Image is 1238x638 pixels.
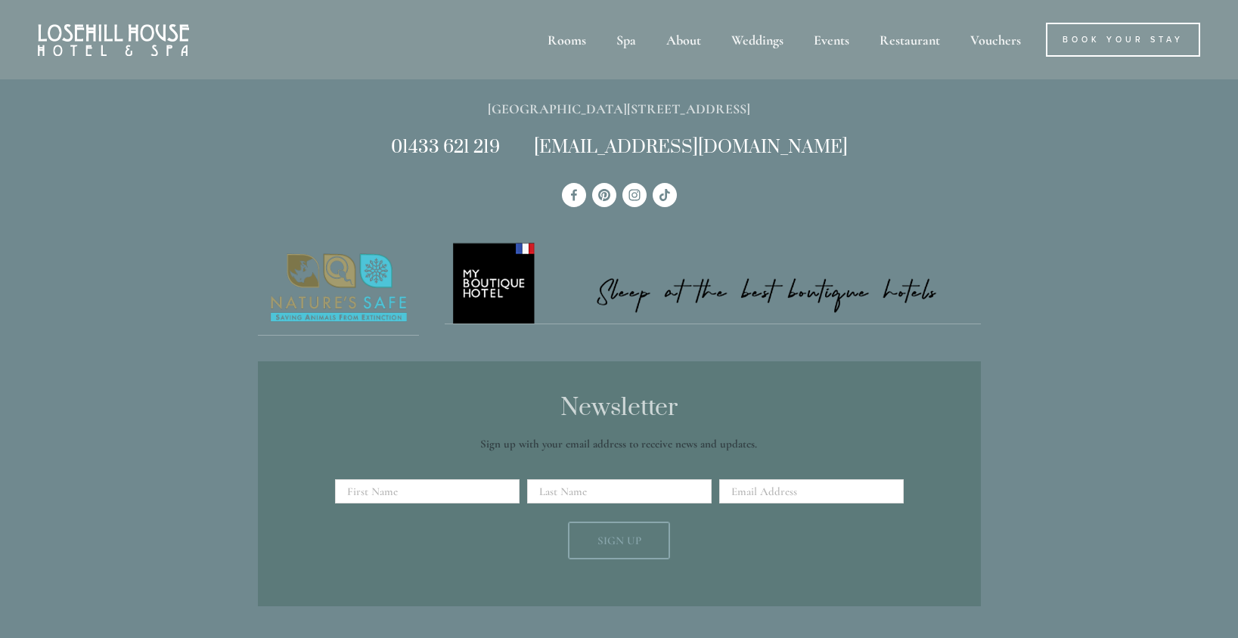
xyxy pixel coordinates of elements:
[718,23,797,57] div: Weddings
[866,23,954,57] div: Restaurant
[603,23,650,57] div: Spa
[534,136,848,159] a: [EMAIL_ADDRESS][DOMAIN_NAME]
[800,23,863,57] div: Events
[568,522,670,559] button: Sign Up
[258,240,420,336] img: Nature's Safe - Logo
[445,240,981,325] a: My Boutique Hotel - Logo
[957,23,1035,57] a: Vouchers
[597,534,641,547] span: Sign Up
[445,240,981,324] img: My Boutique Hotel - Logo
[335,479,520,503] input: First Name
[258,98,981,121] p: [GEOGRAPHIC_DATA][STREET_ADDRESS]
[653,183,677,207] a: TikTok
[527,479,712,503] input: Last Name
[391,136,500,159] a: 01433 621 219
[653,23,715,57] div: About
[534,23,600,57] div: Rooms
[38,24,189,56] img: Losehill House
[562,183,586,207] a: Losehill House Hotel & Spa
[340,435,898,453] p: Sign up with your email address to receive news and updates.
[340,395,898,422] h2: Newsletter
[1046,23,1200,57] a: Book Your Stay
[622,183,647,207] a: Instagram
[592,183,616,207] a: Pinterest
[719,479,904,503] input: Email Address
